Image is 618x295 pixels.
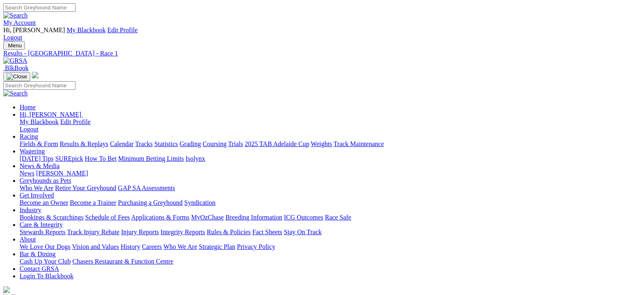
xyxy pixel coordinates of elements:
a: Rules & Policies [207,228,251,235]
div: Get Involved [20,199,615,206]
a: Minimum Betting Limits [118,155,184,162]
a: Grading [180,140,201,147]
a: Wagering [20,148,45,155]
a: Integrity Reports [161,228,205,235]
span: Hi, [PERSON_NAME] [3,27,65,33]
a: Breeding Information [225,214,282,221]
a: MyOzChase [191,214,224,221]
a: Logout [3,34,22,41]
a: We Love Our Dogs [20,243,70,250]
span: Menu [8,42,22,49]
a: Tracks [135,140,153,147]
a: Chasers Restaurant & Function Centre [72,258,173,265]
div: About [20,243,615,251]
div: Hi, [PERSON_NAME] [20,118,615,133]
a: Coursing [203,140,227,147]
div: Bar & Dining [20,258,615,265]
a: Injury Reports [121,228,159,235]
img: Search [3,90,28,97]
a: News & Media [20,162,60,169]
a: SUREpick [55,155,83,162]
button: Toggle navigation [3,41,25,50]
a: GAP SA Assessments [118,184,175,191]
span: Hi, [PERSON_NAME] [20,111,81,118]
a: Purchasing a Greyhound [118,199,183,206]
a: How To Bet [85,155,117,162]
div: Industry [20,214,615,221]
a: Cash Up Your Club [20,258,71,265]
a: News [20,170,34,177]
a: Track Injury Rebate [67,228,119,235]
a: About [20,236,36,243]
a: Statistics [154,140,178,147]
a: Logout [20,126,38,133]
img: logo-grsa-white.png [3,286,10,293]
div: Wagering [20,155,615,162]
a: Login To Blackbook [20,273,74,279]
a: Trials [228,140,243,147]
div: My Account [3,27,615,41]
a: Edit Profile [107,27,138,33]
a: Who We Are [163,243,197,250]
a: Fact Sheets [252,228,282,235]
a: Greyhounds as Pets [20,177,71,184]
a: Home [20,104,36,111]
a: Results & Replays [60,140,108,147]
div: Greyhounds as Pets [20,184,615,192]
a: My Account [3,19,36,26]
a: Get Involved [20,192,54,199]
a: My Blackbook [67,27,106,33]
a: Racing [20,133,38,140]
a: Results - [GEOGRAPHIC_DATA] - Race 1 [3,50,615,57]
a: BlkBook [3,64,29,71]
a: Become a Trainer [70,199,116,206]
button: Toggle navigation [3,72,30,81]
div: News & Media [20,170,615,177]
a: Vision and Values [72,243,119,250]
img: logo-grsa-white.png [32,72,38,78]
div: Care & Integrity [20,228,615,236]
input: Search [3,81,76,90]
a: Care & Integrity [20,221,63,228]
img: Close [7,73,27,80]
a: Strategic Plan [199,243,235,250]
img: GRSA [3,57,27,64]
a: [DATE] Tips [20,155,54,162]
a: Who We Are [20,184,54,191]
a: Become an Owner [20,199,68,206]
a: My Blackbook [20,118,59,125]
a: Privacy Policy [237,243,275,250]
div: Racing [20,140,615,148]
a: Stewards Reports [20,228,65,235]
a: Stay On Track [284,228,321,235]
a: Industry [20,206,41,213]
a: [PERSON_NAME] [36,170,88,177]
input: Search [3,3,76,12]
a: Applications & Forms [131,214,190,221]
a: Contact GRSA [20,265,59,272]
a: Isolynx [185,155,205,162]
a: Bar & Dining [20,251,56,257]
a: 2025 TAB Adelaide Cup [245,140,309,147]
a: ICG Outcomes [284,214,323,221]
a: Race Safe [325,214,351,221]
a: Syndication [184,199,215,206]
a: History [120,243,140,250]
a: Schedule of Fees [85,214,129,221]
span: BlkBook [5,64,29,71]
a: Track Maintenance [334,140,384,147]
a: Hi, [PERSON_NAME] [20,111,83,118]
a: Calendar [110,140,134,147]
a: Careers [142,243,162,250]
a: Weights [311,140,332,147]
img: Search [3,12,28,19]
a: Bookings & Scratchings [20,214,83,221]
a: Edit Profile [60,118,91,125]
a: Fields & Form [20,140,58,147]
a: Retire Your Greyhound [55,184,116,191]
